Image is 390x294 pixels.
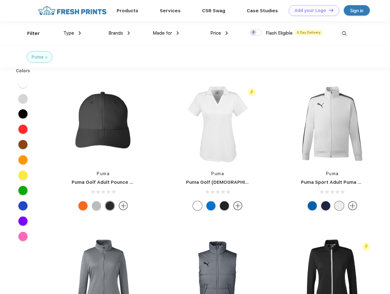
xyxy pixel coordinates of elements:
[78,201,88,210] div: Vibrant Orange
[294,8,326,13] div: Add your Logo
[97,171,110,176] a: Puma
[45,56,47,58] img: filter_cancel.svg
[11,68,35,74] div: Colors
[63,30,74,36] span: Type
[321,201,330,210] div: Peacoat
[119,201,128,210] img: more.svg
[92,201,101,210] div: Quarry
[295,30,322,35] span: 5 Day Delivery
[339,28,349,39] img: desktop_search.svg
[36,5,108,16] img: fo%20logo%202.webp
[233,201,242,210] img: more.svg
[308,201,317,210] div: Lapis Blue
[72,179,165,185] a: Puma Golf Adult Pounce Adjustable Cap
[160,8,181,13] a: Services
[206,201,216,210] div: Lapis Blue
[266,30,293,36] span: Flash Eligible
[220,201,229,210] div: Puma Black
[362,243,370,251] img: flash_active_toggle.svg
[226,31,228,35] img: dropdown.png
[27,30,40,37] div: Filter
[211,171,224,176] a: Puma
[335,201,344,210] div: White and Quiet Shade
[193,201,202,210] div: Bright White
[292,83,373,164] img: func=resize&h=266
[348,201,357,210] img: more.svg
[62,83,144,164] img: func=resize&h=266
[105,201,114,210] div: Puma Black
[210,30,221,36] span: Price
[329,9,333,12] img: DT
[32,54,43,60] div: Puma
[153,30,172,36] span: Made for
[177,83,258,164] img: func=resize&h=266
[248,88,256,96] img: flash_active_toggle.svg
[79,31,81,35] img: dropdown.png
[177,31,179,35] img: dropdown.png
[117,8,138,13] a: Products
[202,8,225,13] a: CSR Swag
[108,30,123,36] span: Brands
[350,7,363,14] div: Sign in
[186,179,300,185] a: Puma Golf [DEMOGRAPHIC_DATA]' Icon Golf Polo
[326,171,339,176] a: Puma
[344,5,370,16] a: Sign in
[128,31,130,35] img: dropdown.png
